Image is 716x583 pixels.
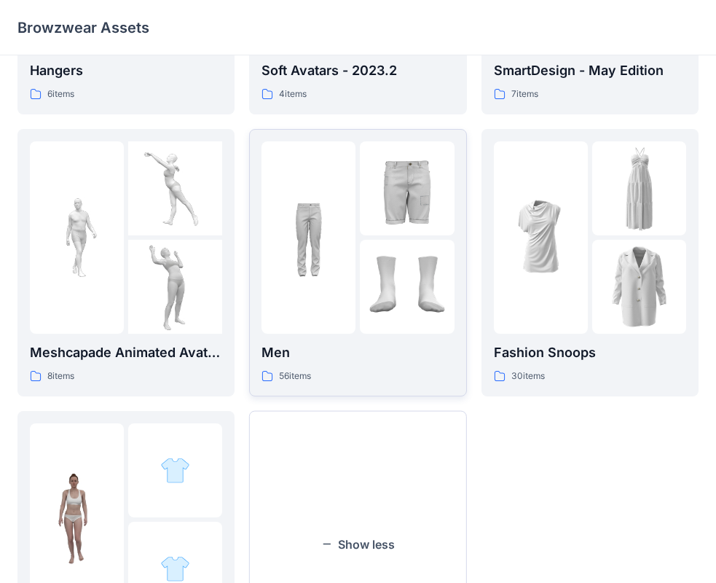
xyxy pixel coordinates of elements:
p: SmartDesign - May Edition [494,60,686,81]
img: folder 1 [30,472,124,566]
p: Meshcapade Animated Avatars [30,343,222,363]
p: 8 items [47,369,74,384]
p: Men [261,343,454,363]
img: folder 3 [592,240,686,334]
img: folder 1 [261,190,355,284]
img: folder 2 [128,141,222,235]
img: folder 1 [494,190,588,284]
p: 7 items [511,87,538,102]
p: 30 items [511,369,545,384]
img: folder 3 [128,240,222,334]
img: folder 3 [360,240,454,334]
p: Hangers [30,60,222,81]
img: folder 1 [30,190,124,284]
p: Soft Avatars - 2023.2 [261,60,454,81]
p: 6 items [47,87,74,102]
p: Fashion Snoops [494,343,686,363]
p: 4 items [279,87,307,102]
p: 56 items [279,369,311,384]
a: folder 1folder 2folder 3Men56items [249,129,466,396]
img: folder 2 [592,141,686,235]
p: Browzwear Assets [17,17,149,38]
a: folder 1folder 2folder 3Meshcapade Animated Avatars8items [17,129,235,396]
img: folder 2 [160,455,190,485]
a: folder 1folder 2folder 3Fashion Snoops30items [481,129,699,396]
img: folder 2 [360,141,454,235]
